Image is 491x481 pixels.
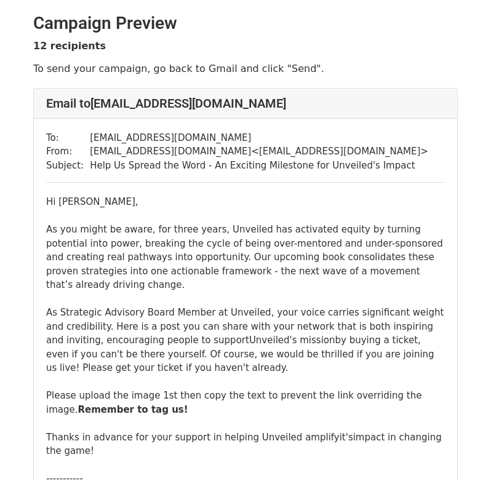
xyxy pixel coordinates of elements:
td: Subject: [46,159,90,173]
strong: 12 recipients [33,40,106,52]
h4: Email to [EMAIL_ADDRESS][DOMAIN_NAME] [46,96,445,111]
div: Thanks in advance for your support in helping Unveiled amplify impact in changing the game! [46,431,445,458]
td: [EMAIL_ADDRESS][DOMAIN_NAME] < [EMAIL_ADDRESS][DOMAIN_NAME] > [90,145,428,159]
td: Help Us Spread the Word - An Exciting Milestone for Unveiled's Impact [90,159,428,173]
span: it's [340,432,353,443]
h2: Campaign Preview [33,13,458,34]
p: To send your campaign, go back to Gmail and click "Send". [33,62,458,75]
div: Hi [PERSON_NAME], [46,195,445,209]
div: Please upload the image 1st then copy the text to prevent the link overriding the image. [46,389,445,416]
td: [EMAIL_ADDRESS][DOMAIN_NAME] [90,131,428,145]
div: As you might be aware, for three years, Unveiled has activated equity by turning potential into p... [46,223,445,292]
td: From: [46,145,90,159]
div: As Strategic Advisory Board Member at Unveiled, your voice carries significant weight and credibi... [46,306,445,375]
b: Remember to tag us! [78,404,188,415]
td: To: [46,131,90,145]
span: Unveiled's mission [249,335,335,346]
